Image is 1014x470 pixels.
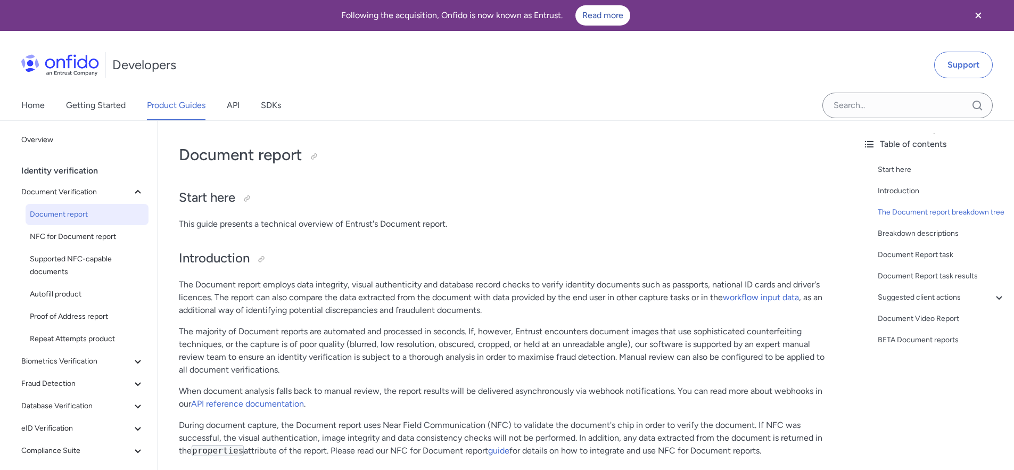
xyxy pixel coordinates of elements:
a: Document report [26,204,149,225]
a: The Document report breakdown tree [878,206,1005,219]
div: Table of contents [863,138,1005,151]
button: Document Verification [17,182,149,203]
a: SDKs [261,90,281,120]
a: Home [21,90,45,120]
a: NFC for Document report [26,226,149,248]
a: Document Report task [878,249,1005,261]
button: Compliance Suite [17,440,149,461]
span: Database Verification [21,400,131,413]
h2: Start here [179,189,833,207]
p: During document capture, the Document report uses Near Field Communication (NFC) to validate the ... [179,419,833,457]
a: Document Video Report [878,312,1005,325]
code: properties [192,445,244,456]
a: API [227,90,240,120]
a: Start here [878,163,1005,176]
span: Repeat Attempts product [30,333,144,345]
h1: Document report [179,144,833,166]
a: Product Guides [147,90,205,120]
p: When document analysis falls back to manual review, the report results will be delivered asynchro... [179,385,833,410]
div: Identity verification [21,160,153,182]
span: eID Verification [21,422,131,435]
span: Proof of Address report [30,310,144,323]
h2: Introduction [179,250,833,268]
p: The majority of Document reports are automated and processed in seconds. If, however, Entrust enc... [179,325,833,376]
a: Autofill product [26,284,149,305]
p: This guide presents a technical overview of Entrust's Document report. [179,218,833,230]
a: guide [488,446,509,456]
span: Compliance Suite [21,444,131,457]
a: Suggested client actions [878,291,1005,304]
button: eID Verification [17,418,149,439]
span: NFC for Document report [30,230,144,243]
span: Document Verification [21,186,131,199]
button: Close banner [959,2,998,29]
a: Overview [17,129,149,151]
a: Document Report task results [878,270,1005,283]
a: Repeat Attempts product [26,328,149,350]
img: Onfido Logo [21,54,99,76]
a: workflow input data [723,292,799,302]
a: API reference documentation [191,399,304,409]
button: Biometrics Verification [17,351,149,372]
a: Breakdown descriptions [878,227,1005,240]
a: Introduction [878,185,1005,197]
span: Document report [30,208,144,221]
span: Autofill product [30,288,144,301]
h1: Developers [112,56,176,73]
span: Overview [21,134,144,146]
button: Database Verification [17,395,149,417]
a: Getting Started [66,90,126,120]
button: Fraud Detection [17,373,149,394]
p: The Document report employs data integrity, visual authenticity and database record checks to ver... [179,278,833,317]
span: Supported NFC-capable documents [30,253,144,278]
a: Support [934,52,993,78]
a: Read more [575,5,630,26]
a: Proof of Address report [26,306,149,327]
a: BETA Document reports [878,334,1005,347]
span: Biometrics Verification [21,355,131,368]
svg: Close banner [972,9,985,22]
a: Supported NFC-capable documents [26,249,149,283]
span: Fraud Detection [21,377,131,390]
div: Following the acquisition, Onfido is now known as Entrust. [13,5,959,26]
input: Onfido search input field [822,93,993,118]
